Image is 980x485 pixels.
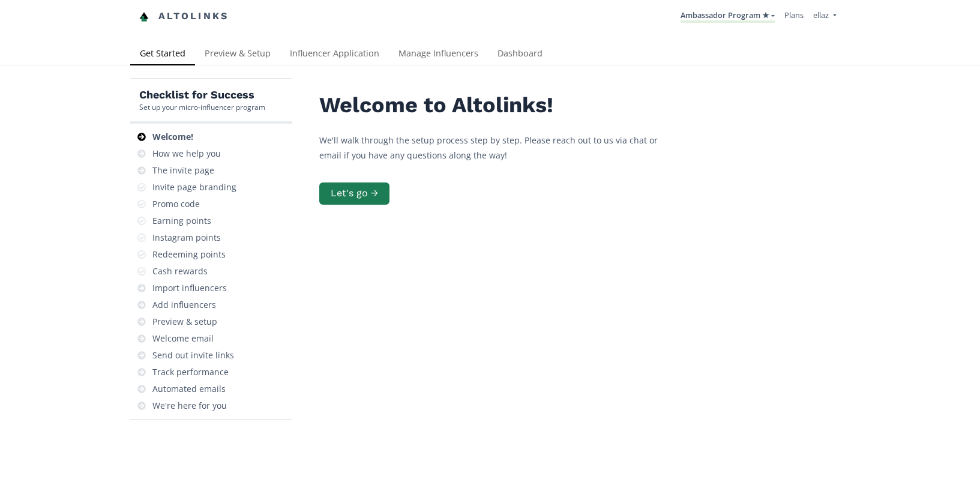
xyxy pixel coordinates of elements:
[195,43,280,67] a: Preview & Setup
[152,400,227,412] div: We're here for you
[319,93,679,118] h2: Welcome to Altolinks!
[152,215,211,227] div: Earning points
[784,10,804,20] a: Plans
[139,7,229,26] a: Altolinks
[139,102,265,112] div: Set up your micro-influencer program
[152,181,236,193] div: Invite page branding
[152,164,214,176] div: The invite page
[389,43,488,67] a: Manage Influencers
[681,10,775,23] a: Ambassador Program ★
[152,349,234,361] div: Send out invite links
[130,43,195,67] a: Get Started
[152,232,221,244] div: Instagram points
[152,148,221,160] div: How we help you
[152,383,226,395] div: Automated emails
[139,88,265,102] h5: Checklist for Success
[280,43,389,67] a: Influencer Application
[152,265,208,277] div: Cash rewards
[152,316,217,328] div: Preview & setup
[319,182,389,205] button: Let's go →
[319,133,679,163] p: We'll walk through the setup process step by step. Please reach out to us via chat or email if yo...
[139,12,149,22] img: favicon-32x32.png
[813,10,836,23] a: ellaz
[152,282,227,294] div: Import influencers
[152,131,193,143] div: Welcome!
[152,198,200,210] div: Promo code
[152,299,216,311] div: Add influencers
[488,43,552,67] a: Dashboard
[813,10,829,20] span: ellaz
[152,366,229,378] div: Track performance
[152,249,226,261] div: Redeeming points
[152,333,214,345] div: Welcome email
